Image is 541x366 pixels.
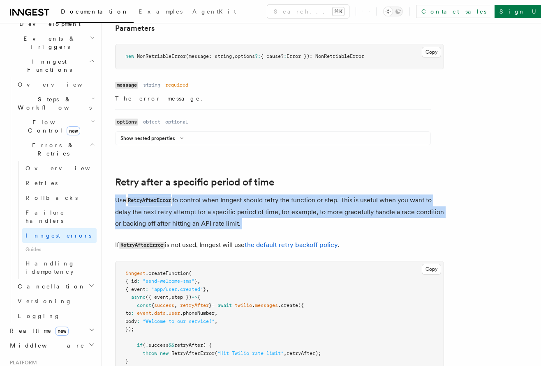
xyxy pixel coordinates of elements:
[14,294,97,309] a: Versioning
[115,239,444,251] p: If is not used, Inngest will use .
[215,310,217,316] span: ,
[151,286,203,292] span: "app/user.created"
[169,310,180,316] span: user
[14,282,86,291] span: Cancellation
[115,176,274,188] a: Retry after a specific period of time
[115,23,155,34] a: Parameters
[131,294,146,300] span: async
[125,278,137,284] span: { id
[154,302,174,308] span: success
[7,359,37,366] span: Platform
[14,279,97,294] button: Cancellation
[25,194,78,201] span: Rollbacks
[189,270,192,276] span: (
[422,264,441,274] button: Copy
[261,53,284,59] span: { cause?
[137,342,143,348] span: if
[56,2,134,23] a: Documentation
[148,342,169,348] span: success
[14,161,97,279] div: Errors & Retries
[125,318,137,324] span: body
[18,81,102,88] span: Overview
[115,82,138,89] code: message
[18,298,72,304] span: Versioning
[25,165,110,172] span: Overview
[137,318,140,324] span: :
[14,115,97,138] button: Flow Controlnew
[146,294,169,300] span: ({ event
[165,82,188,88] dd: required
[18,313,60,319] span: Logging
[22,228,97,243] a: Inngest errors
[287,350,321,356] span: retryAfter);
[14,141,89,158] span: Errors & Retries
[154,310,166,316] span: data
[217,302,232,308] span: await
[7,57,89,74] span: Inngest Functions
[143,82,160,88] dd: string
[287,53,364,59] span: Error }): NonRetriableError
[165,119,188,125] dd: optional
[298,302,304,308] span: ({
[125,53,134,59] span: new
[125,270,146,276] span: inngest
[267,5,349,18] button: Search...⌘K
[14,95,92,112] span: Steps & Workflows
[137,53,186,59] span: NonRetriableError
[180,302,209,308] span: retryAfter
[25,260,75,275] span: Handling idempotency
[25,180,58,186] span: Retries
[7,54,97,77] button: Inngest Functions
[333,7,344,16] kbd: ⌘K
[22,243,97,256] span: Guides
[146,286,148,292] span: :
[160,350,169,356] span: new
[192,8,236,15] span: AgentKit
[215,318,217,324] span: ,
[212,302,215,308] span: =
[14,118,90,135] span: Flow Control
[115,194,444,229] p: Use to control when Inngest should retry the function or step. This is useful when you want to de...
[235,302,252,308] span: twilio
[284,53,287,59] span: :
[22,205,97,228] a: Failure handlers
[125,286,146,292] span: { event
[131,310,134,316] span: :
[169,342,174,348] span: &&
[143,318,215,324] span: "Welcome to our service!"
[143,119,160,125] dd: object
[55,327,69,336] span: new
[197,294,200,300] span: {
[22,176,97,190] a: Retries
[235,53,255,59] span: options
[206,286,209,292] span: ,
[146,342,148,348] span: !
[7,31,97,54] button: Events & Triggers
[232,53,235,59] span: ,
[422,47,441,57] button: Copy
[120,135,187,142] button: Show nested properties
[174,302,177,308] span: ,
[126,197,172,204] code: RetryAfterError
[209,302,212,308] span: }
[14,138,97,161] button: Errors & Retries
[137,278,140,284] span: :
[134,2,187,22] a: Examples
[125,310,131,316] span: to
[217,350,284,356] span: "Hit Twilio rate limit"
[187,2,241,22] a: AgentKit
[171,294,192,300] span: step })
[174,342,212,348] span: retryAfter) {
[25,232,91,239] span: Inngest errors
[383,7,403,16] button: Toggle dark mode
[146,270,189,276] span: .createFunction
[255,53,261,59] span: ?:
[67,126,80,135] span: new
[143,278,194,284] span: "send-welcome-sms"
[137,302,151,308] span: const
[284,350,287,356] span: ,
[119,242,165,249] code: RetryAfterError
[194,278,197,284] span: }
[192,294,197,300] span: =>
[186,53,232,59] span: (message: string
